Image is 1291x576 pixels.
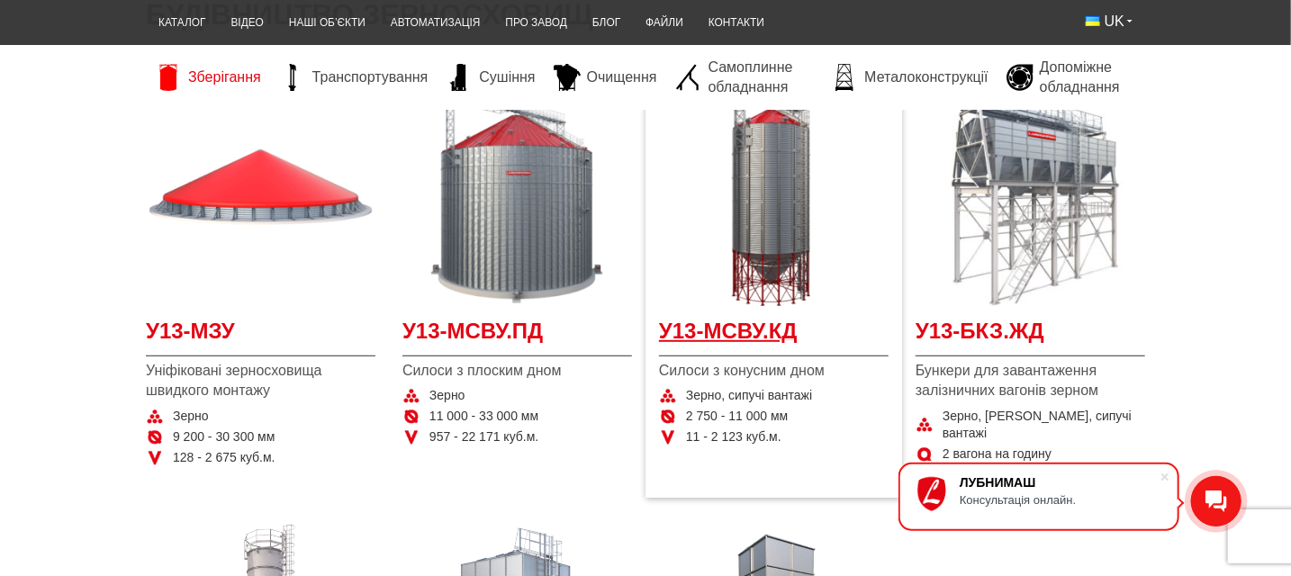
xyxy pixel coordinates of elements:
a: Блог [580,5,633,40]
span: 957 - 22 171 куб.м. [429,428,538,446]
a: Допоміжне обладнання [998,58,1145,98]
a: У13-МСВУ.ПД [402,316,632,356]
span: 9 200 - 30 300 мм [173,428,275,446]
span: Зерно [173,408,209,426]
span: Сушіння [479,67,535,87]
span: 11 000 - 33 000 мм [429,408,538,426]
a: Металоконструкції [822,64,997,91]
a: У13-МЗУ [146,316,375,356]
span: Бункери для завантаження залізничних вагонів зерном [916,361,1145,401]
span: 11 - 2 123 куб.м. [686,428,781,446]
a: Очищення [545,64,666,91]
a: Відео [218,5,275,40]
span: Зерно, сипучі вантажі [686,387,812,405]
span: Допоміжне обладнання [1040,58,1136,98]
a: Контакти [696,5,777,40]
span: Зерно [429,387,465,405]
a: Самоплинне обладнання [666,58,823,98]
a: Про завод [493,5,580,40]
div: ЛУБНИМАШ [960,475,1160,490]
img: Українська [1086,16,1100,26]
span: Силоси з плоским дном [402,361,632,381]
a: Сушіння [437,64,544,91]
a: Автоматизація [378,5,493,40]
span: 128 - 2 675 куб.м. [173,449,275,467]
a: Файли [633,5,696,40]
a: У13-МСВУ.КД [659,316,889,356]
a: Наші об’єкти [276,5,378,40]
span: Металоконструкції [864,67,988,87]
span: 2 вагона на годину [943,445,1052,463]
a: Транспортування [270,64,438,91]
span: Транспортування [312,67,429,87]
span: Очищення [587,67,657,87]
a: У13-БКЗ.ЖД [916,316,1145,356]
span: Самоплинне обладнання [709,58,814,98]
a: Каталог [146,5,218,40]
span: Зерно, [PERSON_NAME], сипучі вантажі [943,408,1145,443]
span: Уніфіковані зерносховища швидкого монтажу [146,361,375,401]
a: Зберігання [146,64,270,91]
span: UK [1105,12,1124,31]
span: 2 750 - 11 000 мм [686,408,788,426]
span: Силоси з конусним дном [659,361,889,381]
button: UK [1073,5,1145,38]
div: Консультація онлайн. [960,493,1160,507]
span: Зберігання [188,67,261,87]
